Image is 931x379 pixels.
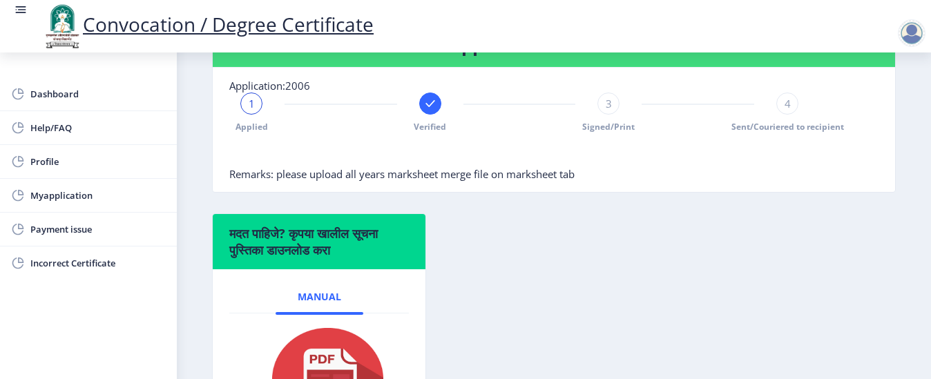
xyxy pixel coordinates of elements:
[30,187,166,204] span: Myapplication
[414,121,446,133] span: Verified
[229,79,310,93] span: Application:2006
[249,97,255,110] span: 1
[606,97,612,110] span: 3
[30,119,166,136] span: Help/FAQ
[229,34,879,56] h4: Application Process Bar
[30,255,166,271] span: Incorrect Certificate
[229,225,409,258] h6: मदत पाहिजे? कृपया खालील सूचना पुस्तिका डाउनलोड करा
[30,153,166,170] span: Profile
[731,121,844,133] span: Sent/Couriered to recipient
[41,11,374,37] a: Convocation / Degree Certificate
[276,280,363,313] a: Manual
[298,291,341,302] span: Manual
[236,121,268,133] span: Applied
[229,167,575,181] span: Remarks: please upload all years marksheet merge file on marksheet tab
[785,97,791,110] span: 4
[30,86,166,102] span: Dashboard
[582,121,635,133] span: Signed/Print
[30,221,166,237] span: Payment issue
[41,3,83,50] img: logo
